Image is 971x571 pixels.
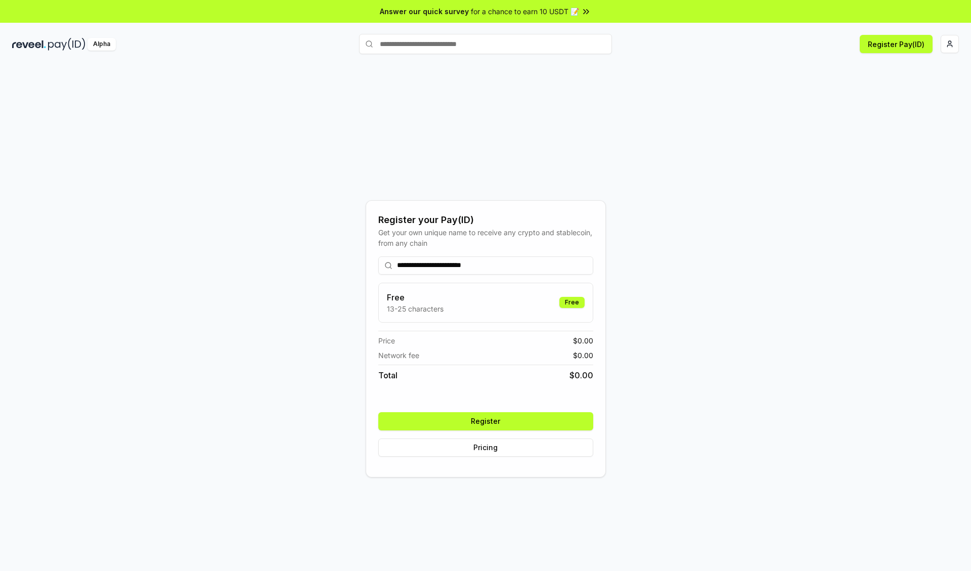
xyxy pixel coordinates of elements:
[559,297,585,308] div: Free
[378,335,395,346] span: Price
[378,412,593,430] button: Register
[48,38,85,51] img: pay_id
[378,438,593,457] button: Pricing
[471,6,579,17] span: for a chance to earn 10 USDT 📝
[380,6,469,17] span: Answer our quick survey
[387,291,444,303] h3: Free
[378,227,593,248] div: Get your own unique name to receive any crypto and stablecoin, from any chain
[860,35,933,53] button: Register Pay(ID)
[573,335,593,346] span: $ 0.00
[378,213,593,227] div: Register your Pay(ID)
[378,369,398,381] span: Total
[387,303,444,314] p: 13-25 characters
[87,38,116,51] div: Alpha
[573,350,593,361] span: $ 0.00
[378,350,419,361] span: Network fee
[12,38,46,51] img: reveel_dark
[569,369,593,381] span: $ 0.00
